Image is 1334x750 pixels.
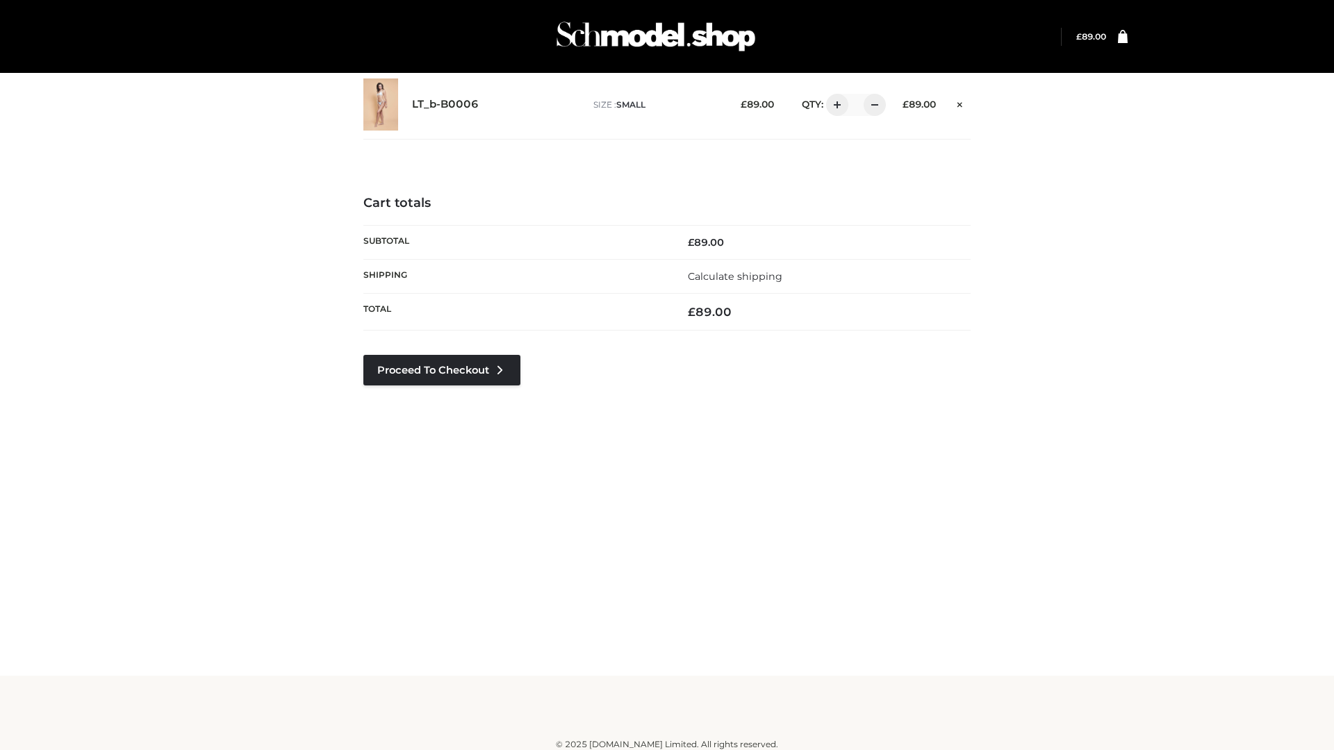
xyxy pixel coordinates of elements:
a: Proceed to Checkout [363,355,520,385]
a: Remove this item [950,94,971,112]
th: Total [363,294,667,331]
bdi: 89.00 [741,99,774,110]
bdi: 89.00 [688,305,732,319]
span: £ [741,99,747,110]
h4: Cart totals [363,196,971,211]
bdi: 89.00 [1076,31,1106,42]
bdi: 89.00 [688,236,724,249]
span: SMALL [616,99,645,110]
th: Subtotal [363,225,667,259]
bdi: 89.00 [903,99,936,110]
a: Calculate shipping [688,270,782,283]
img: LT_b-B0006 - SMALL [363,78,398,131]
th: Shipping [363,259,667,293]
span: £ [1076,31,1082,42]
span: £ [903,99,909,110]
a: £89.00 [1076,31,1106,42]
span: £ [688,236,694,249]
a: LT_b-B0006 [412,98,479,111]
div: QTY: [788,94,881,116]
p: size : [593,99,719,111]
img: Schmodel Admin 964 [552,9,760,64]
span: £ [688,305,695,319]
